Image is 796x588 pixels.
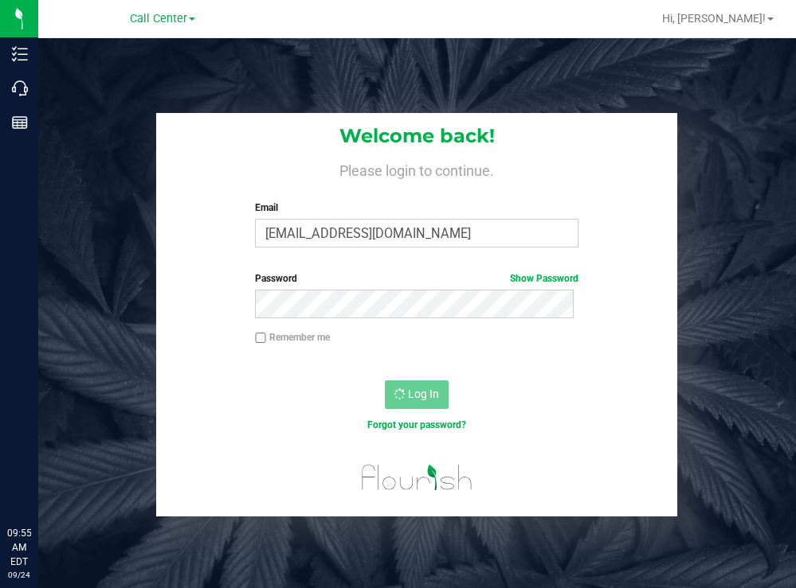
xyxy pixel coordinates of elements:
[7,569,31,581] p: 09/24
[255,201,578,215] label: Email
[156,159,677,178] h4: Please login to continue.
[12,46,28,62] inline-svg: Inventory
[662,12,766,25] span: Hi, [PERSON_NAME]!
[510,273,578,284] a: Show Password
[255,330,330,345] label: Remember me
[130,12,187,25] span: Call Center
[255,333,266,344] input: Remember me
[408,387,439,400] span: Log In
[12,80,28,96] inline-svg: Call Center
[156,126,677,146] h1: Welcome back!
[385,380,449,409] button: Log In
[12,115,28,130] inline-svg: Reports
[367,419,466,430] a: Forgot your password?
[7,526,31,569] p: 09:55 AM EDT
[352,449,482,506] img: flourish_logo.svg
[255,273,297,284] span: Password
